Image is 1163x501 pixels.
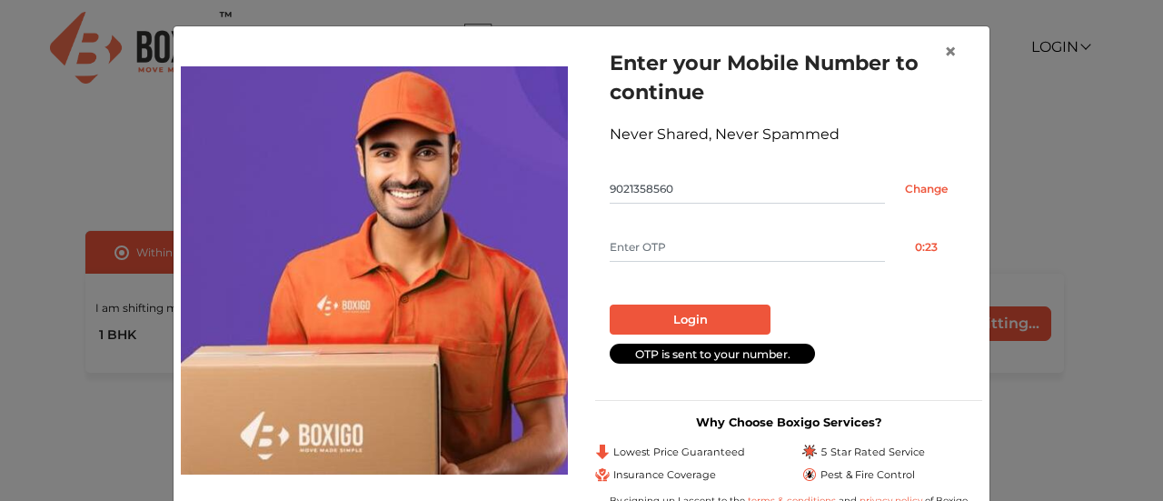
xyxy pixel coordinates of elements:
[610,175,885,204] input: Mobile No
[610,305,770,336] button: Login
[613,467,716,483] span: Insurance Coverage
[610,233,885,262] input: Enter OTP
[595,416,982,429] h3: Why Choose Boxigo Services?
[929,26,971,77] button: Close
[181,66,568,474] img: relocation-img
[610,48,968,106] h1: Enter your Mobile Number to continue
[944,38,957,65] span: ×
[820,467,915,483] span: Pest & Fire Control
[610,124,968,145] div: Never Shared, Never Spammed
[613,445,745,460] span: Lowest Price Guaranteed
[820,445,925,460] span: 5 Star Rated Service
[610,344,815,365] div: OTP is sent to your number.
[885,233,968,262] button: 0:23
[885,175,968,204] input: Change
